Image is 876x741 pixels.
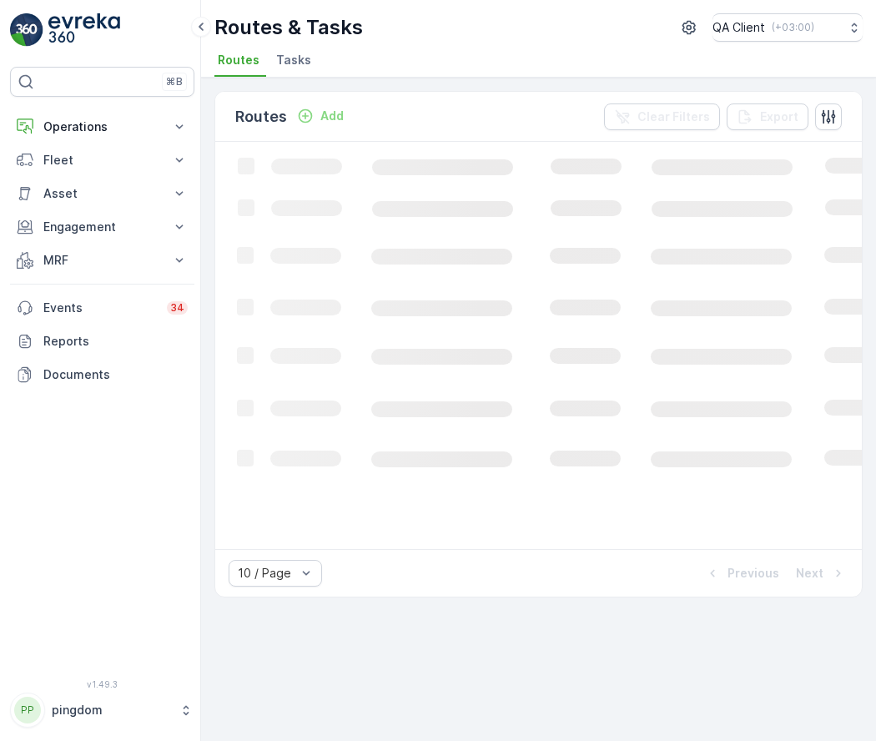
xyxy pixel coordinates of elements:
[772,21,814,34] p: ( +03:00 )
[760,108,798,125] p: Export
[727,103,808,130] button: Export
[712,19,765,36] p: QA Client
[10,325,194,358] a: Reports
[214,14,363,41] p: Routes & Tasks
[712,13,863,42] button: QA Client(+03:00)
[43,366,188,383] p: Documents
[43,333,188,350] p: Reports
[10,110,194,144] button: Operations
[276,52,311,68] span: Tasks
[166,75,183,88] p: ⌘B
[43,252,161,269] p: MRF
[48,13,120,47] img: logo_light-DOdMpM7g.png
[43,185,161,202] p: Asset
[10,144,194,177] button: Fleet
[10,291,194,325] a: Events34
[10,177,194,210] button: Asset
[10,679,194,689] span: v 1.49.3
[43,300,157,316] p: Events
[218,52,259,68] span: Routes
[702,563,781,583] button: Previous
[10,244,194,277] button: MRF
[10,13,43,47] img: logo
[235,105,287,129] p: Routes
[727,565,779,582] p: Previous
[52,702,171,718] p: pingdom
[796,565,823,582] p: Next
[794,563,848,583] button: Next
[43,118,161,135] p: Operations
[10,210,194,244] button: Engagement
[290,106,350,126] button: Add
[604,103,720,130] button: Clear Filters
[43,152,161,169] p: Fleet
[170,301,184,315] p: 34
[14,697,41,723] div: PP
[320,108,344,124] p: Add
[637,108,710,125] p: Clear Filters
[10,693,194,728] button: PPpingdom
[43,219,161,235] p: Engagement
[10,358,194,391] a: Documents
